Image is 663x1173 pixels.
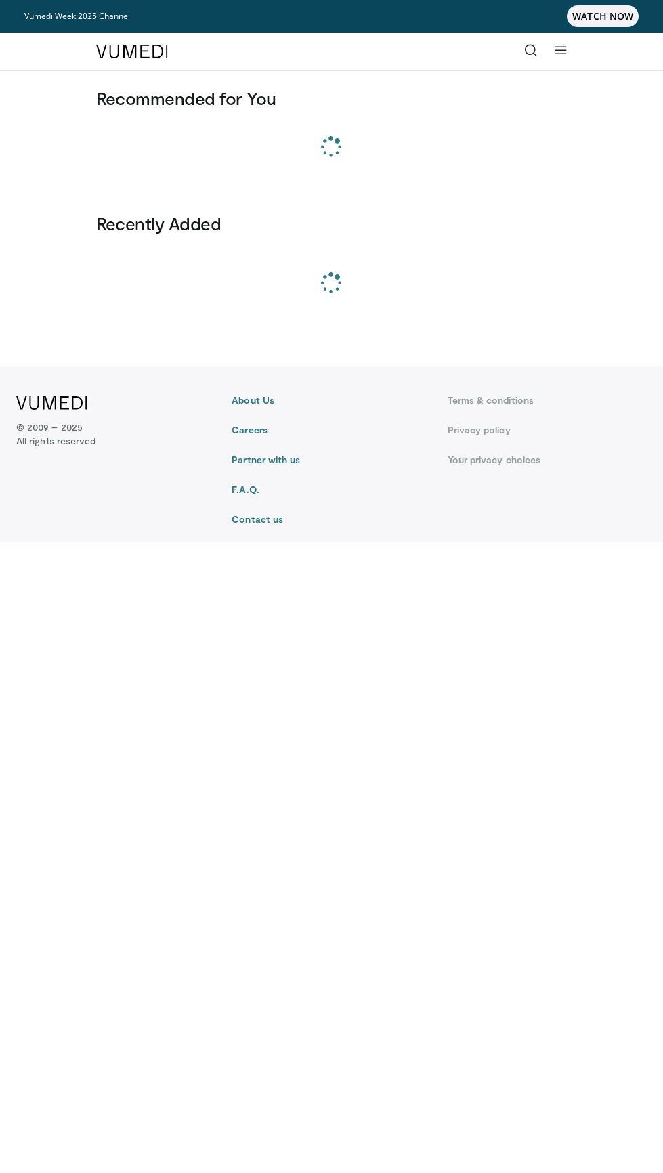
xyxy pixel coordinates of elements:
h3: Recently Added [96,213,568,234]
p: © 2009 – 2025 [16,421,95,448]
span: All rights reserved [16,434,95,448]
a: Partner with us [232,453,431,467]
a: Vumedi Week 2025 ChannelWATCH NOW [24,5,639,27]
a: About Us [232,393,431,407]
a: Terms & conditions [448,393,647,407]
span: WATCH NOW [567,5,639,27]
img: VuMedi Logo [96,45,168,58]
a: Contact us [232,513,431,526]
img: VuMedi Logo [16,396,87,410]
a: F.A.Q. [232,483,431,496]
a: Privacy policy [448,423,647,437]
a: Your privacy choices [448,453,647,467]
h3: Recommended for You [96,87,568,109]
a: Careers [232,423,431,437]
